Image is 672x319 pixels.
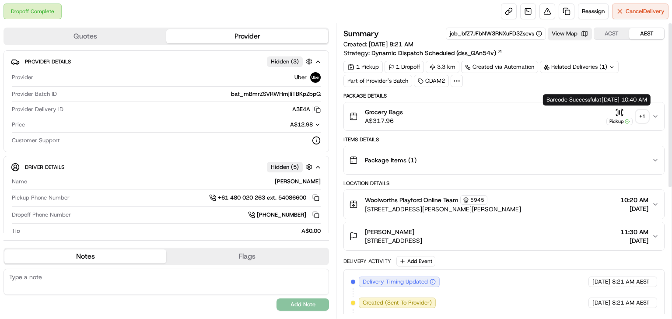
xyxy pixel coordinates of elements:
[343,258,391,265] div: Delivery Activity
[5,123,70,139] a: 📗Knowledge Base
[461,61,538,73] a: Created via Automation
[4,249,166,263] button: Notes
[344,222,664,250] button: [PERSON_NAME][STREET_ADDRESS]11:30 AM[DATE]
[244,121,321,129] button: A$12.98
[414,75,449,87] div: CDAM2
[363,299,432,307] span: Created (Sent To Provider)
[83,127,140,136] span: API Documentation
[24,227,321,235] div: A$0.00
[9,84,24,99] img: 1736555255976-a54dd68f-1ca7-489b-9aae-adbdc363a1c4
[582,7,605,15] span: Reassign
[310,72,321,83] img: uber-new-logo.jpeg
[540,61,619,73] div: Related Deliveries (1)
[620,196,648,204] span: 10:20 AM
[344,190,664,219] button: Woolworths Playford Online Team5945[STREET_ADDRESS][PERSON_NAME][PERSON_NAME]10:20 AM[DATE]
[257,211,306,219] span: [PHONE_NUMBER]
[12,194,70,202] span: Pickup Phone Number
[4,29,166,43] button: Quotes
[9,35,159,49] p: Welcome 👋
[17,127,67,136] span: Knowledge Base
[620,236,648,245] span: [DATE]
[248,210,321,220] a: [PHONE_NUMBER]
[87,148,106,155] span: Pylon
[30,92,111,99] div: We're available if you need us!
[343,136,665,143] div: Items Details
[592,299,610,307] span: [DATE]
[267,56,315,67] button: Hidden (3)
[344,102,664,130] button: Grocery BagsA$317.96Pickup+1
[70,123,144,139] a: 💻API Documentation
[365,205,521,214] span: [STREET_ADDRESS][PERSON_NAME][PERSON_NAME]
[294,74,307,81] span: Uber
[166,249,328,263] button: Flags
[365,108,403,116] span: Grocery Bags
[470,196,484,203] span: 5945
[365,196,458,204] span: Woolworths Playford Online Team
[369,40,413,48] span: [DATE] 8:21 AM
[548,28,592,40] button: View Map
[11,160,322,174] button: Driver DetailsHidden (5)
[343,30,379,38] h3: Summary
[62,148,106,155] a: Powered byPylon
[267,161,315,172] button: Hidden (5)
[166,29,328,43] button: Provider
[371,49,503,57] a: Dynamic Dispatch Scheduled (dss_QAn54v)
[365,228,414,236] span: [PERSON_NAME]
[31,178,321,186] div: [PERSON_NAME]
[12,178,27,186] span: Name
[612,4,668,19] button: CancelDelivery
[396,256,435,266] button: Add Event
[11,54,322,69] button: Provider DetailsHidden (3)
[636,110,648,123] div: + 1
[74,128,81,135] div: 💻
[606,108,633,125] button: Pickup
[9,128,16,135] div: 📗
[12,105,63,113] span: Provider Delivery ID
[149,86,159,97] button: Start new chat
[578,4,609,19] button: Reassign
[12,211,71,219] span: Dropoff Phone Number
[271,58,299,66] span: Hidden ( 3 )
[592,278,610,286] span: [DATE]
[343,180,665,187] div: Location Details
[344,146,664,174] button: Package Items (1)
[25,58,71,65] span: Provider Details
[343,92,665,99] div: Package Details
[365,156,416,165] span: Package Items ( 1 )
[626,7,665,15] span: Cancel Delivery
[606,108,648,125] button: Pickup+1
[596,96,647,103] span: at [DATE] 10:40 AM
[543,94,651,105] div: Barcode Successful
[343,40,413,49] span: Created:
[629,28,664,39] button: AEST
[271,163,299,171] span: Hidden ( 5 )
[12,137,60,144] span: Customer Support
[343,61,383,73] div: 1 Pickup
[9,9,26,26] img: Nash
[12,121,25,129] span: Price
[612,299,650,307] span: 8:21 AM AEST
[594,28,629,39] button: ACST
[450,30,542,38] button: job_bfZ7JFbNW3RNXuFD3Zsevs
[218,194,306,202] span: +61 480 020 263 ext. 54086600
[343,49,503,57] div: Strategy:
[620,228,648,236] span: 11:30 AM
[12,227,20,235] span: Tip
[290,121,313,128] span: A$12.98
[209,193,321,203] a: +61 480 020 263 ext. 54086600
[363,278,428,286] span: Delivery Timing Updated
[426,61,459,73] div: 3.3 km
[371,49,496,57] span: Dynamic Dispatch Scheduled (dss_QAn54v)
[612,278,650,286] span: 8:21 AM AEST
[25,164,64,171] span: Driver Details
[606,118,633,125] div: Pickup
[12,74,33,81] span: Provider
[292,105,321,113] button: A3E4A
[365,236,422,245] span: [STREET_ADDRESS]
[12,90,57,98] span: Provider Batch ID
[385,61,424,73] div: 1 Dropoff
